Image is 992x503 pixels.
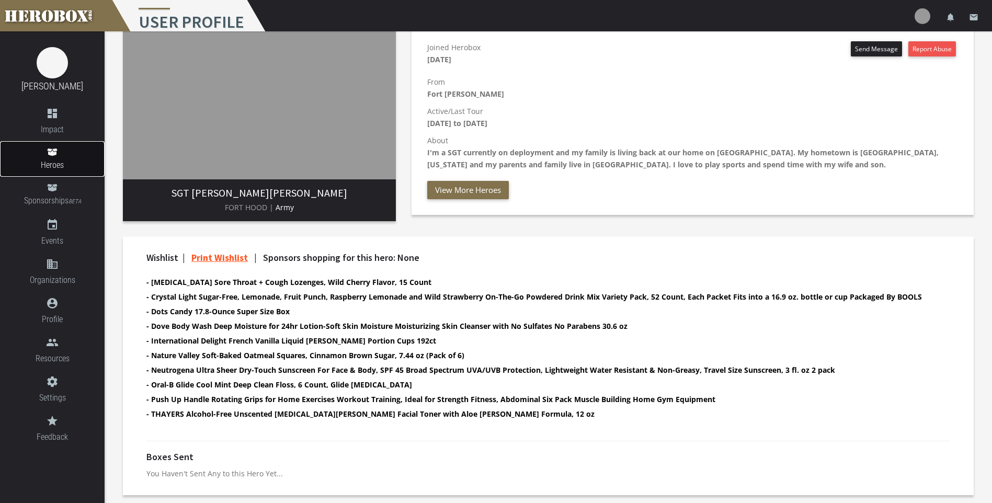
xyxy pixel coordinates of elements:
li: Oral-B Glide Cool Mint Deep Clean Floss, 6 Count, Glide Dental Floss [146,379,932,391]
img: image [37,47,68,78]
img: user-image [915,8,930,24]
b: - [MEDICAL_DATA] Sore Throat + Cough Lozenges, Wild Cherry Flavor, 15 Count [146,277,431,287]
li: International Delight French Vanilla Liquid Creamer Portion Cups 192ct [146,335,932,347]
p: About [427,134,958,170]
p: You Haven't Sent Any to this Hero Yet... [146,467,950,479]
b: - Push Up Handle Rotating Grips for Home Exercises Workout Training, Ideal for Strength Fitness, ... [146,394,715,404]
b: - THAYERS Alcohol-Free Unscented [MEDICAL_DATA][PERSON_NAME] Facial Toner with Aloe [PERSON_NAME]... [146,409,595,419]
li: Crystal Light Sugar-Free, Lemonade, Fruit Punch, Raspberry Lemonade and Wild Strawberry On-The-Go... [146,291,932,303]
h4: Boxes Sent [146,452,193,462]
p: Active/Last Tour [427,105,958,129]
small: BETA [69,198,81,205]
li: Neutrogena Ultra Sheer Dry-Touch Sunscreen For Face & Body, SPF 45 Broad Spectrum UVA/UVB Protect... [146,364,932,376]
li: THAYERS Alcohol-Free Unscented Witch Hazel Facial Toner with Aloe Vera Formula, 12 oz [146,408,932,420]
h4: Wishlist [146,253,932,263]
b: - Dove Body Wash Deep Moisture for 24hr Lotion-Soft Skin Moisture Moisturizing Skin Cleanser with... [146,321,628,331]
b: [DATE] to [DATE] [427,118,487,128]
span: | [254,251,257,264]
span: FORT HOOD | [225,202,273,212]
li: Dove Body Wash Deep Moisture for 24hr Lotion-Soft Skin Moisture Moisturizing Skin Cleanser with N... [146,320,932,332]
p: From [427,76,958,100]
b: - Oral-B Glide Cool Mint Deep Clean Floss, 6 Count, Glide [MEDICAL_DATA] [146,380,412,390]
b: - Crystal Light Sugar-Free, Lemonade, Fruit Punch, Raspberry Lemonade and Wild Strawberry On-The-... [146,292,922,302]
li: Nature Valley Soft-Baked Oatmeal Squares, Cinnamon Brown Sugar, 7.44 oz (Pack of 6) [146,349,932,361]
li: Dots Candy 17.8-Ounce Super Size Box [146,305,932,317]
b: I'm a SGT currently on deployment and my family is living back at our home on [GEOGRAPHIC_DATA]. ... [427,147,939,169]
i: notifications [946,13,955,22]
a: [PERSON_NAME] [21,81,83,92]
span: Army [276,202,294,212]
h3: [PERSON_NAME] [131,187,387,199]
i: email [969,13,978,22]
b: - Dots Candy 17.8-Ounce Super Size Box [146,306,290,316]
b: [DATE] [427,54,451,64]
li: Push Up Handle Rotating Grips for Home Exercises Workout Training, Ideal for Strength Fitness, Ab... [146,393,932,405]
button: Send Message [851,41,902,56]
button: View More Heroes [427,181,509,199]
button: Report Abuse [908,41,956,56]
span: SGT [PERSON_NAME] [172,186,269,199]
b: - Neutrogena Ultra Sheer Dry-Touch Sunscreen For Face & Body, SPF 45 Broad Spectrum UVA/UVB Prote... [146,365,835,375]
span: | [183,251,185,264]
b: - Nature Valley Soft-Baked Oatmeal Squares, Cinnamon Brown Sugar, 7.44 oz (Pack of 6) [146,350,464,360]
a: Print Wishlist [191,251,248,264]
p: Joined Herobox [427,41,481,65]
li: Chloraseptic Total Sore Throat + Cough Lozenges, Wild Cherry Flavor, 15 Count [146,276,932,288]
b: Fort [PERSON_NAME] [427,89,504,99]
span: Sponsors shopping for this hero: None [263,251,419,264]
b: - International Delight French Vanilla Liquid [PERSON_NAME] Portion Cups 192ct [146,336,436,346]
